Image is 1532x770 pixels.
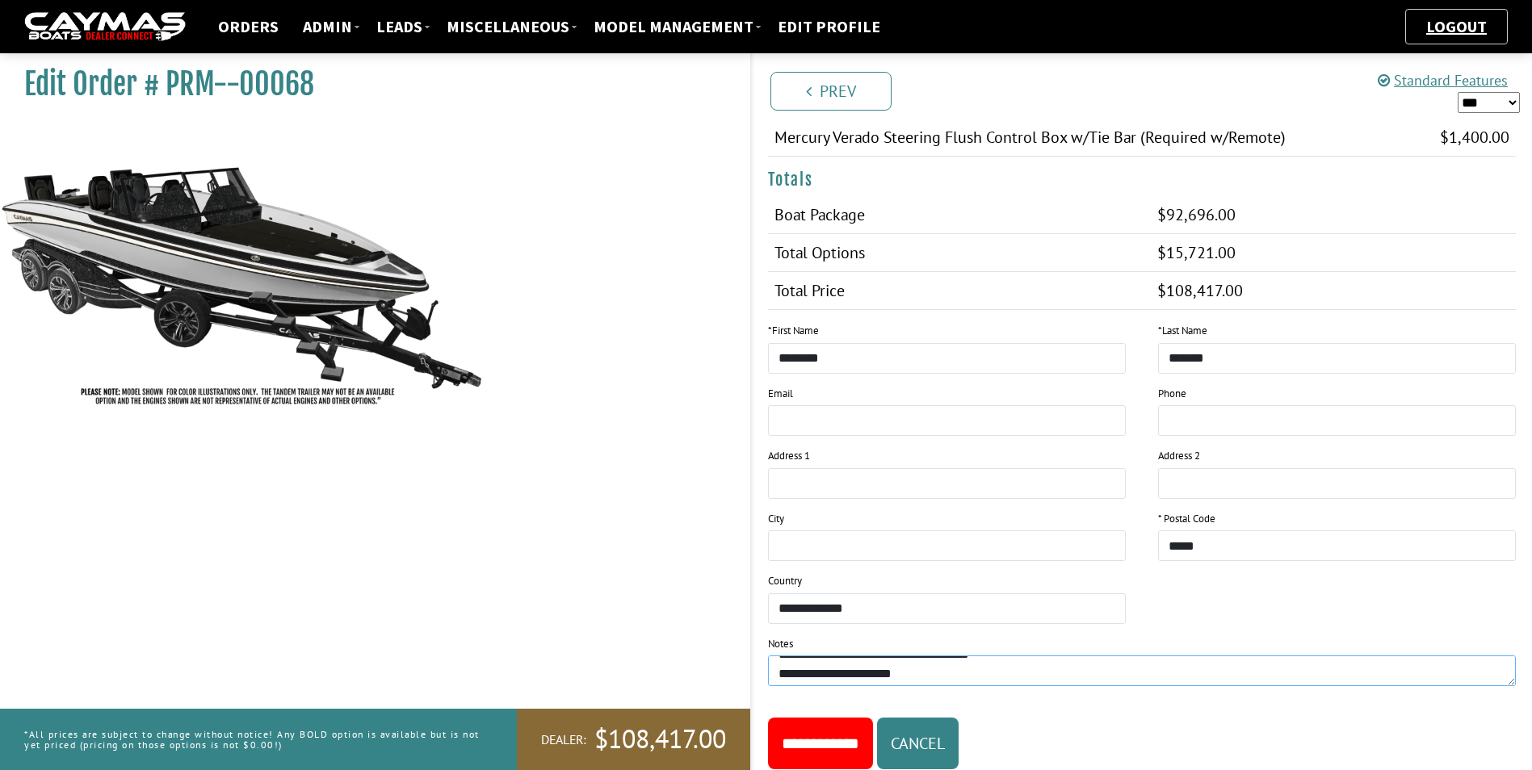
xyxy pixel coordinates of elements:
h4: Totals [768,169,1517,190]
label: Phone [1158,386,1186,402]
a: Miscellaneous [439,16,577,37]
label: Address 2 [1158,448,1200,464]
span: $1,400.00 [1440,127,1509,148]
a: Leads [368,16,430,37]
button: Cancel [877,718,959,769]
a: Model Management [586,16,762,37]
span: $92,696.00 [1157,204,1236,225]
a: Prev [770,72,892,111]
label: Last Name [1158,323,1207,339]
a: Standard Features [1378,71,1508,90]
label: Email [768,386,793,402]
label: Address 1 [768,448,810,464]
label: Notes [768,636,793,652]
a: Edit Profile [770,16,888,37]
label: * Postal Code [1158,511,1215,527]
span: Dealer: [541,731,586,748]
td: Total Options [768,234,1151,272]
a: Dealer:$108,417.00 [517,709,750,770]
img: caymas-dealer-connect-2ed40d3bc7270c1d8d7ffb4b79bf05adc795679939227970def78ec6f6c03838.gif [24,12,186,42]
a: Orders [210,16,287,37]
label: City [768,511,784,527]
td: Boat Package [768,196,1151,234]
p: *All prices are subject to change without notice! Any BOLD option is available but is not yet pri... [24,721,481,758]
a: Logout [1418,16,1495,36]
a: ADMIN [295,16,360,37]
span: $108,417.00 [594,722,726,756]
td: Mercury Verado Steering Flush Control Box w/Tie Bar (Required w/Remote) [768,119,1434,157]
span: $108,417.00 [1157,280,1243,301]
td: Total Price [768,272,1151,310]
h1: Edit Order # PRM--00068 [24,66,710,103]
label: Country [768,573,802,589]
label: First Name [768,323,819,339]
span: $15,721.00 [1157,242,1236,263]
